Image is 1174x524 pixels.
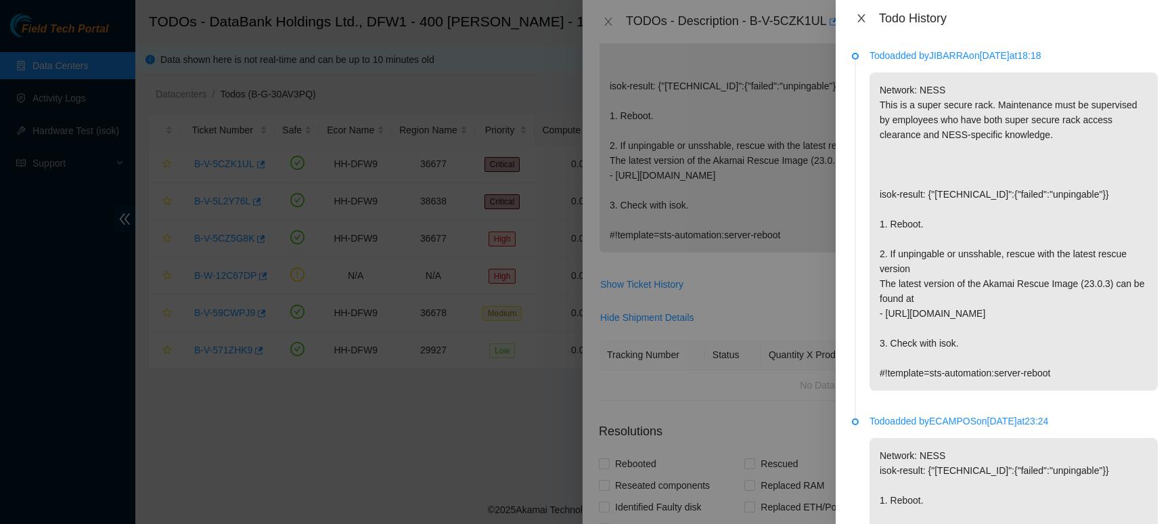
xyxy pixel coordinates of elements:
[852,12,871,25] button: Close
[870,414,1158,429] p: Todo added by ECAMPOS on [DATE] at 23:24
[870,72,1158,391] p: Network: NESS This is a super secure rack. Maintenance must be supervised by employees who have b...
[879,11,1158,26] div: Todo History
[870,48,1158,63] p: Todo added by JIBARRA on [DATE] at 18:18
[856,13,867,24] span: close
